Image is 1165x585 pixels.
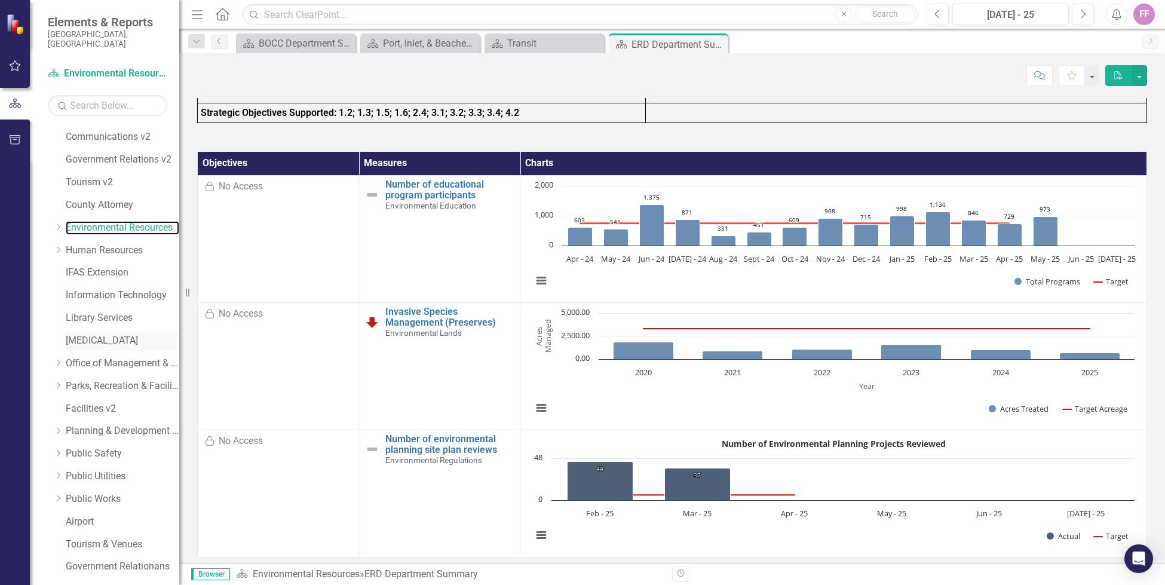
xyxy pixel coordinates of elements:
path: Oct - 24, 609. Total Programs. [783,227,807,246]
text: 2,500.00 [561,330,590,341]
img: ClearPoint Strategy [6,14,27,35]
text: Feb - 25 [586,508,614,519]
text: 908 [824,207,835,215]
button: View chart menu, Chart [533,400,550,416]
text: 37 [694,471,701,479]
text: 451 [753,220,764,229]
strong: Strategic Objectives Supported: 1.2; 1.3; 1.5; 1.6; 2.4; 3.1; 3.2; 3.3; 3.4; 4.2 [201,107,519,118]
text: Feb - 25 [924,253,952,264]
button: Show Target [1092,276,1130,287]
text: 2023 [903,367,919,378]
text: May - 25 [1031,253,1060,264]
text: 1,000 [535,209,553,220]
input: Search ClearPoint... [242,4,918,25]
span: Elements & Reports [48,15,167,29]
button: View chart menu, Number of Environmental Planning Projects Reviewed [533,527,550,544]
div: No Access [219,180,263,194]
path: 2020, 1,863. Acres Treated. [614,342,674,359]
a: Facilities v2 [66,402,179,416]
span: Search [872,9,898,19]
a: Number of environmental planning site plan reviews [385,434,514,455]
text: Jun - 25 [1067,253,1094,264]
path: Jan - 25, 998. Total Programs. [890,216,915,246]
div: No Access [219,434,263,448]
text: Number of Environmental Planning Projects Reviewed [722,438,946,449]
text: [DATE] - 25 [1067,508,1105,519]
text: Aug - 24 [709,253,738,264]
text: 1,375 [643,193,660,201]
path: Mar - 25, 846. Total Programs. [962,220,986,246]
path: Dec - 24, 715. Total Programs. [854,224,879,246]
text: Acres Managed [534,319,553,353]
text: [DATE] - 24 [669,253,707,264]
a: IFAS Extension [66,266,179,280]
text: Apr - 25 [781,508,808,519]
a: Port, Inlet, & Beaches Department Summary [363,36,477,51]
text: 729 [1004,212,1014,220]
text: 2020 [635,367,652,378]
img: Not Defined [365,188,379,202]
path: 2024, 992.95. Acres Treated. [971,350,1031,359]
path: 2025, 689. Acres Treated. [1060,353,1120,359]
a: BOCC Department Summary [239,36,352,51]
text: 998 [896,204,907,213]
a: Transit [488,36,601,51]
a: [MEDICAL_DATA] [66,334,179,348]
div: [DATE] - 25 [956,8,1065,22]
path: May - 24, 541. Total Programs. [604,229,629,246]
text: 44 [596,464,603,473]
div: ERD Department Summary [364,568,478,580]
div: BOCC Department Summary [259,36,352,51]
text: 871 [682,208,692,216]
a: Human Resources [66,244,179,258]
path: 2022, 1,072.7. Acres Treated. [792,349,853,359]
path: 2023, 1,598. Acres Treated. [881,344,942,359]
svg: Interactive chart [526,434,1141,554]
text: Jun - 25 [975,508,1002,519]
span: Environmental Education [385,201,476,210]
a: Environmental Resources [66,221,179,235]
text: Dec - 24 [853,253,881,264]
div: No Access [219,307,263,321]
img: Not Defined [365,442,379,457]
text: Oct - 24 [781,253,809,264]
path: Apr - 25, 729. Total Programs. [998,223,1022,246]
text: 0 [549,239,553,250]
div: » [236,568,663,581]
g: Acres Treated, series 1 of 2. Bar series with 6 bars. [614,342,1120,359]
svg: Interactive chart [526,180,1141,299]
text: 973 [1040,205,1050,213]
text: 603 [574,216,585,224]
div: Chart. Highcharts interactive chart. [526,307,1141,426]
input: Search Below... [48,95,167,116]
a: Number of educational program participants [385,179,514,200]
text: 0.00 [575,353,590,363]
div: Chart. Highcharts interactive chart. [526,179,1141,299]
text: 541 [610,218,621,226]
text: Year [859,381,875,391]
path: Sept - 24, 451. Total Programs. [747,232,772,246]
path: Jun - 24, 1,375. Total Programs. [640,204,664,246]
text: 2,000 [535,179,553,190]
g: Actual, series 1 of 2. Bar series with 6 bars. [568,458,1087,501]
text: May - 25 [877,508,906,519]
a: Public Works [66,492,179,506]
a: Government Relations v2 [66,153,179,167]
svg: Interactive chart [526,307,1141,427]
text: 715 [860,213,871,221]
button: FF [1133,4,1155,25]
path: Jul - 24, 871. Total Programs. [676,219,700,246]
text: 48 [534,452,542,463]
button: Show Acres Treated [989,403,1050,415]
button: Show Total Programs [1014,276,1081,287]
text: May - 24 [601,253,631,264]
div: Transit [507,36,601,51]
path: Feb - 25, 1,130. Total Programs. [926,212,951,246]
a: Library Services [66,311,179,325]
a: Environmental Resources [48,67,167,81]
path: Feb - 25, 44. Actual. [568,461,633,500]
text: 2021 [724,367,741,378]
a: Planning & Development Services [66,424,179,438]
div: Port, Inlet, & Beaches Department Summary [383,36,477,51]
text: Apr - 25 [996,253,1023,264]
